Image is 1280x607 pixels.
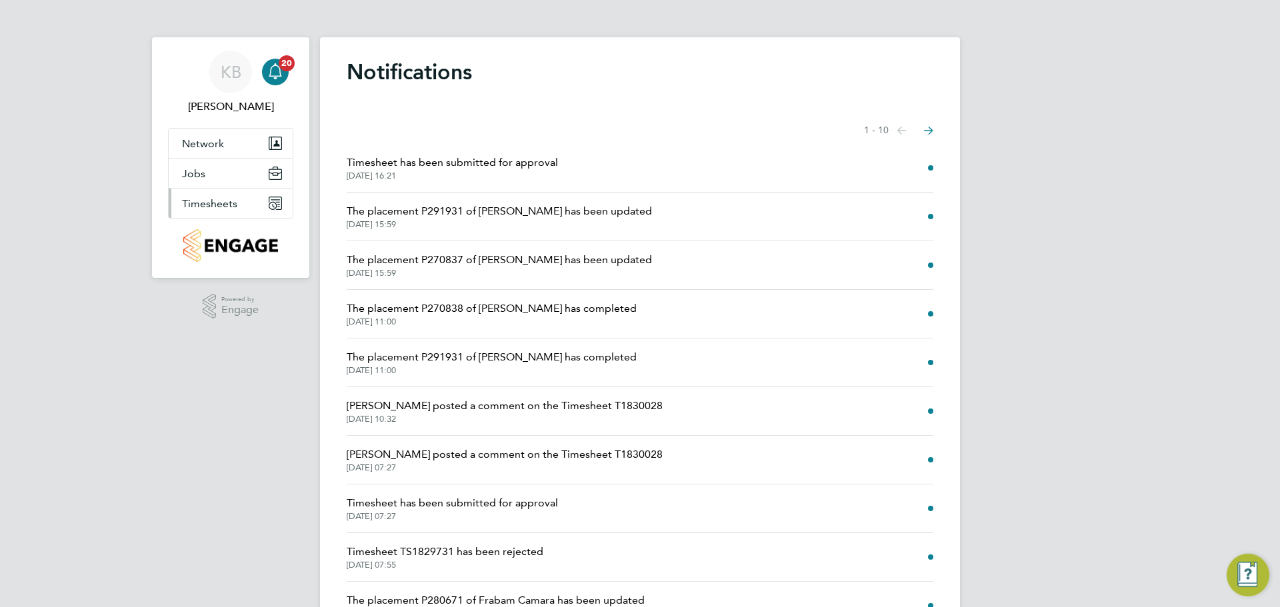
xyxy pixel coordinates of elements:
span: 20 [279,55,295,71]
a: Go to home page [168,229,293,262]
span: The placement P291931 of [PERSON_NAME] has completed [347,349,637,365]
button: Timesheets [169,189,293,218]
span: [DATE] 11:00 [347,316,637,327]
span: [PERSON_NAME] posted a comment on the Timesheet T1830028 [347,446,663,462]
span: The placement P291931 of [PERSON_NAME] has been updated [347,203,652,219]
span: Kakha Buchukuri [168,99,293,115]
a: Timesheet TS1829731 has been rejected[DATE] 07:55 [347,544,543,570]
a: The placement P291931 of [PERSON_NAME] has been updated[DATE] 15:59 [347,203,652,230]
a: The placement P291931 of [PERSON_NAME] has completed[DATE] 11:00 [347,349,637,376]
span: Timesheet has been submitted for approval [347,495,558,511]
span: Timesheet has been submitted for approval [347,155,558,171]
span: [DATE] 15:59 [347,268,652,279]
nav: Select page of notifications list [864,117,933,144]
span: [DATE] 10:32 [347,414,663,424]
button: Network [169,129,293,158]
a: 20 [262,51,289,93]
a: Timesheet has been submitted for approval[DATE] 16:21 [347,155,558,181]
span: 1 - 10 [864,124,889,137]
span: [DATE] 15:59 [347,219,652,230]
button: Jobs [169,159,293,188]
a: KB[PERSON_NAME] [168,51,293,115]
span: Network [182,137,224,150]
span: Powered by [221,294,259,305]
a: Timesheet has been submitted for approval[DATE] 07:27 [347,495,558,522]
nav: Main navigation [152,37,309,278]
img: countryside-properties-logo-retina.png [183,229,277,262]
span: [DATE] 16:21 [347,171,558,181]
a: Powered byEngage [203,294,259,319]
span: The placement P270838 of [PERSON_NAME] has completed [347,301,637,316]
span: [PERSON_NAME] posted a comment on the Timesheet T1830028 [347,398,663,414]
a: The placement P270837 of [PERSON_NAME] has been updated[DATE] 15:59 [347,252,652,279]
a: The placement P270838 of [PERSON_NAME] has completed[DATE] 11:00 [347,301,637,327]
span: [DATE] 07:55 [347,560,543,570]
span: Timesheets [182,197,237,210]
span: Engage [221,304,259,316]
span: [DATE] 07:27 [347,511,558,522]
span: [DATE] 11:00 [347,365,637,376]
span: KB [221,63,241,81]
span: The placement P270837 of [PERSON_NAME] has been updated [347,252,652,268]
span: [DATE] 07:27 [347,462,663,473]
h1: Notifications [347,59,933,85]
button: Engage Resource Center [1227,554,1269,596]
a: [PERSON_NAME] posted a comment on the Timesheet T1830028[DATE] 07:27 [347,446,663,473]
span: Timesheet TS1829731 has been rejected [347,544,543,560]
span: Jobs [182,167,205,180]
a: [PERSON_NAME] posted a comment on the Timesheet T1830028[DATE] 10:32 [347,398,663,424]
